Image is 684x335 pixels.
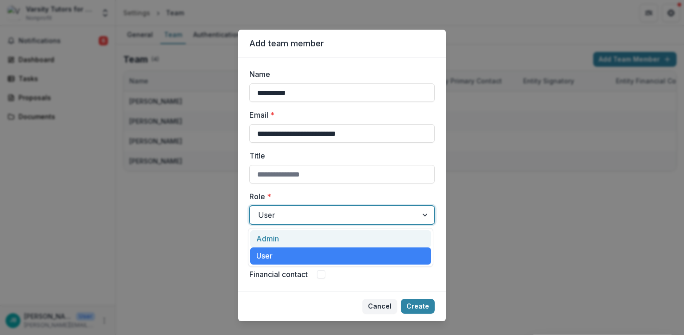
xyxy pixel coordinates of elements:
[401,299,435,314] button: Create
[249,191,429,202] label: Role
[249,109,429,120] label: Email
[238,30,446,57] header: Add team member
[249,269,308,280] label: Financial contact
[249,150,429,161] label: Title
[249,69,429,80] label: Name
[250,247,431,265] div: User
[250,230,431,247] div: Admin
[362,299,397,314] button: Cancel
